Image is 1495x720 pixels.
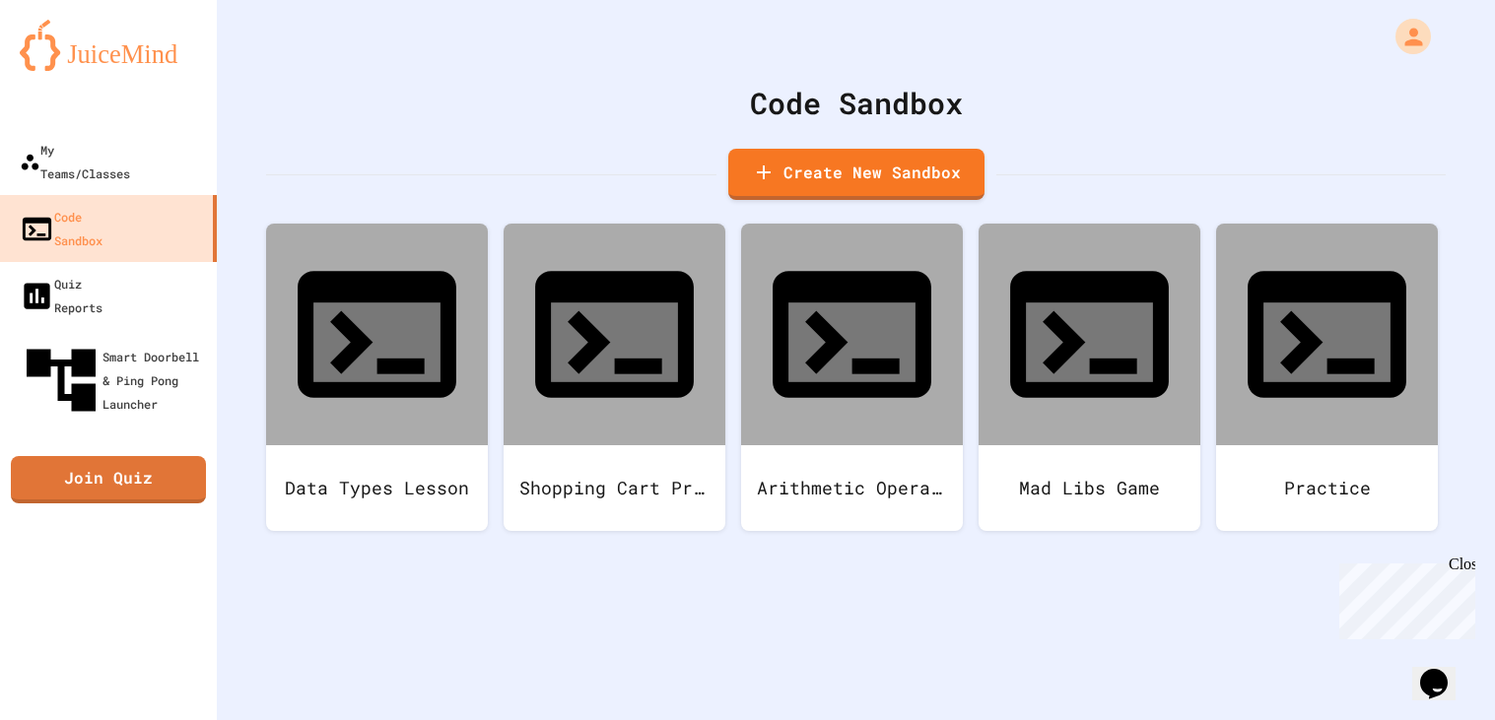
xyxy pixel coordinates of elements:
div: Smart Doorbell & Ping Pong Launcher [20,339,209,422]
img: logo-orange.svg [20,20,197,71]
div: Data Types Lesson [266,445,488,531]
div: My Account [1375,14,1436,59]
div: Code Sandbox [20,205,102,252]
div: My Teams/Classes [20,138,130,185]
div: Shopping Cart Program [504,445,725,531]
a: Join Quiz [11,456,206,503]
div: Mad Libs Game [979,445,1200,531]
a: Create New Sandbox [728,149,985,200]
div: Arithmetic Operators [741,445,963,531]
div: Chat with us now!Close [8,8,136,125]
iframe: chat widget [1412,641,1475,700]
div: Code Sandbox [266,81,1446,125]
div: Practice [1216,445,1438,531]
div: Quiz Reports [20,272,102,319]
iframe: chat widget [1331,556,1475,639]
